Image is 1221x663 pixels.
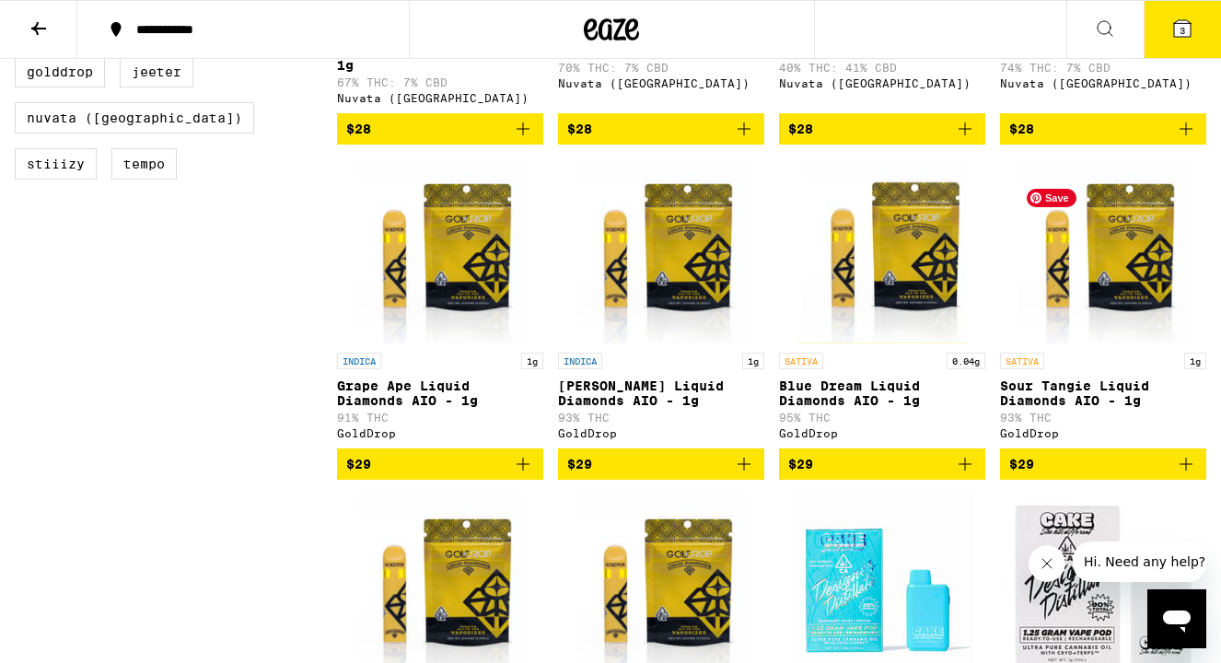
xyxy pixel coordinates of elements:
p: 40% THC: 41% CBD [779,62,985,74]
span: $29 [788,457,813,471]
span: 3 [1180,25,1185,36]
span: $28 [1009,122,1034,136]
p: 1g [1184,353,1206,369]
a: Open page for King Louis Liquid Diamonds AIO - 1g from GoldDrop [558,159,764,448]
p: Grape Ape Liquid Diamonds AIO - 1g [337,378,543,408]
label: Nuvata ([GEOGRAPHIC_DATA]) [15,102,254,134]
p: 1g [742,353,764,369]
span: $28 [567,122,592,136]
label: Jeeter [120,56,193,87]
button: Add to bag [337,448,543,480]
a: Open page for Blue Dream Liquid Diamonds AIO - 1g from GoldDrop [779,159,985,448]
button: Add to bag [779,448,985,480]
p: 93% THC [1000,412,1206,424]
div: GoldDrop [1000,427,1206,439]
iframe: Close message [1029,545,1065,582]
p: 93% THC [558,412,764,424]
p: 74% THC: 7% CBD [1000,62,1206,74]
button: Add to bag [558,113,764,145]
p: INDICA [558,353,602,369]
a: Open page for Sour Tangie Liquid Diamonds AIO - 1g from GoldDrop [1000,159,1206,448]
iframe: Button to launch messaging window [1147,589,1206,648]
div: GoldDrop [779,427,985,439]
div: GoldDrop [558,427,764,439]
p: 0.04g [947,353,985,369]
span: $29 [1009,457,1034,471]
p: 70% THC: 7% CBD [558,62,764,74]
p: 1g [521,353,543,369]
p: Blue Dream Liquid Diamonds AIO - 1g [779,378,985,408]
div: GoldDrop [337,427,543,439]
img: GoldDrop - Blue Dream Liquid Diamonds AIO - 1g [798,159,967,343]
p: [PERSON_NAME] Liquid Diamonds AIO - 1g [558,378,764,408]
p: 91% THC [337,412,543,424]
div: Nuvata ([GEOGRAPHIC_DATA]) [558,77,764,89]
span: $29 [567,457,592,471]
iframe: Message from company [1073,541,1206,582]
img: GoldDrop - Sour Tangie Liquid Diamonds AIO - 1g [1017,159,1188,343]
p: SATIVA [1000,353,1044,369]
img: GoldDrop - King Louis Liquid Diamonds AIO - 1g [576,159,746,343]
p: 67% THC: 7% CBD [337,76,543,88]
span: $28 [346,122,371,136]
button: Add to bag [1000,113,1206,145]
a: Open page for Grape Ape Liquid Diamonds AIO - 1g from GoldDrop [337,159,543,448]
button: Add to bag [337,113,543,145]
p: Sour Tangie Liquid Diamonds AIO - 1g [1000,378,1206,408]
div: Nuvata ([GEOGRAPHIC_DATA]) [337,92,543,104]
label: Tempo [111,148,177,180]
button: Add to bag [1000,448,1206,480]
span: Save [1027,189,1076,207]
button: Add to bag [779,113,985,145]
p: 95% THC [779,412,985,424]
span: $28 [788,122,813,136]
button: Add to bag [558,448,764,480]
label: STIIIZY [15,148,97,180]
span: $29 [346,457,371,471]
div: Nuvata ([GEOGRAPHIC_DATA]) [779,77,985,89]
button: 3 [1144,1,1221,58]
p: INDICA [337,353,381,369]
p: SATIVA [779,353,823,369]
img: GoldDrop - Grape Ape Liquid Diamonds AIO - 1g [355,159,525,343]
label: GoldDrop [15,56,105,87]
div: Nuvata ([GEOGRAPHIC_DATA]) [1000,77,1206,89]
